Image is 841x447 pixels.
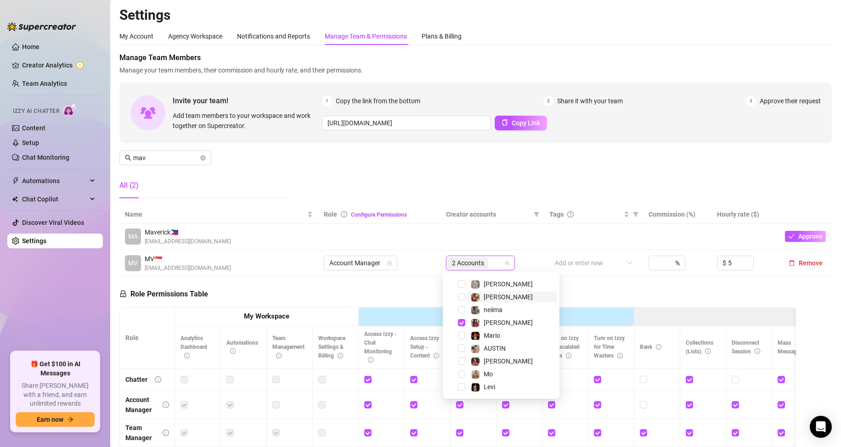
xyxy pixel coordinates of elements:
[16,360,95,378] span: 🎁 Get $100 in AI Messages
[434,353,439,358] span: info-circle
[755,348,760,354] span: info-circle
[567,211,574,218] span: question-circle
[324,211,337,218] span: Role
[471,293,480,302] img: Rachel
[788,233,795,240] span: check
[484,370,493,378] span: Mo
[484,345,506,352] span: AUSTIN
[22,58,96,73] a: Creator Analytics exclamation-circle
[484,280,533,288] span: [PERSON_NAME]
[746,96,756,106] span: 3
[810,416,832,438] div: Open Intercom Messenger
[325,31,407,41] div: Manage Team & Permissions
[785,231,826,242] button: Approve
[272,335,305,359] span: Team Management
[778,340,809,355] span: Mass Message
[119,180,139,191] div: All (2)
[732,340,760,355] span: Disconnect Session
[458,358,465,365] span: Select tree node
[458,383,465,391] span: Select tree node
[458,332,465,339] span: Select tree node
[125,209,305,219] span: Name
[125,155,131,161] span: search
[16,381,95,408] span: Share [PERSON_NAME] with a friend, and earn unlimited rewards
[557,96,623,106] span: Share it with your team
[128,231,138,241] span: MA
[458,280,465,288] span: Select tree node
[387,260,392,266] span: lock
[125,395,155,415] div: Account Manager
[37,416,63,423] span: Earn now
[173,111,318,131] span: Add team members to your workspace and work together on Supercreator.
[22,80,67,87] a: Team Analytics
[471,358,480,366] img: Genny
[643,206,711,223] th: Commission (%)
[145,237,231,246] span: [EMAIL_ADDRESS][DOMAIN_NAME]
[471,383,480,391] img: Levi
[631,207,640,221] span: filter
[67,416,73,423] span: arrow-right
[119,290,127,297] span: lock
[120,307,175,369] th: Role
[168,31,222,41] div: Agency Workspace
[63,103,77,117] img: AI Chatter
[128,258,138,268] span: MV
[200,155,206,161] button: close-circle
[617,353,623,358] span: info-circle
[22,124,45,132] a: Content
[446,209,530,219] span: Creator accounts
[471,370,480,379] img: Mo
[534,212,539,217] span: filter
[119,52,832,63] span: Manage Team Members
[705,348,711,354] span: info-circle
[484,293,533,301] span: [PERSON_NAME]
[471,280,480,289] img: Elsa
[22,173,87,188] span: Automations
[22,139,39,146] a: Setup
[133,153,198,163] input: Search members
[798,233,823,240] span: Approve
[422,31,462,41] div: Plans & Billing
[368,357,373,363] span: info-circle
[155,376,161,383] span: info-circle
[512,119,540,127] span: Copy Link
[656,344,661,350] span: info-circle
[237,31,310,41] div: Notifications and Reports
[145,254,231,264] span: MV 🇸🇬
[448,257,488,268] span: 2 Accounts
[336,96,420,106] span: Copy the link from the bottom
[686,340,713,355] span: Collections (Lists)
[548,335,580,359] span: Turn on Izzy for Escalated Chats
[163,430,169,436] span: info-circle
[789,260,795,266] span: delete
[532,207,541,221] span: filter
[543,96,553,106] span: 2
[276,353,282,358] span: info-circle
[119,65,832,75] span: Manage your team members, their commission and hourly rate, and their permissions.
[410,335,439,359] span: Access Izzy Setup - Content
[230,348,236,354] span: info-circle
[181,335,207,359] span: Analytics Dashboard
[351,212,407,218] a: Configure Permissions
[145,227,231,237] span: Maverick 🇵🇭
[471,306,480,314] img: neiima
[458,345,465,352] span: Select tree node
[163,402,169,408] span: info-circle
[495,116,547,130] button: Copy Link
[502,119,508,126] span: copy
[338,353,343,358] span: info-circle
[364,331,397,363] span: Access Izzy - Chat Monitoring
[633,212,638,217] span: filter
[119,31,153,41] div: My Account
[119,6,832,24] h2: Settings
[226,340,258,355] span: Automations
[458,293,465,301] span: Select tree node
[119,206,318,223] th: Name
[22,154,69,161] a: Chat Monitoring
[22,219,84,226] a: Discover Viral Videos
[471,345,480,353] img: AUSTIN
[484,319,533,326] span: [PERSON_NAME]
[452,258,484,268] span: 2 Accounts
[341,211,347,218] span: info-circle
[173,95,322,106] span: Invite your team!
